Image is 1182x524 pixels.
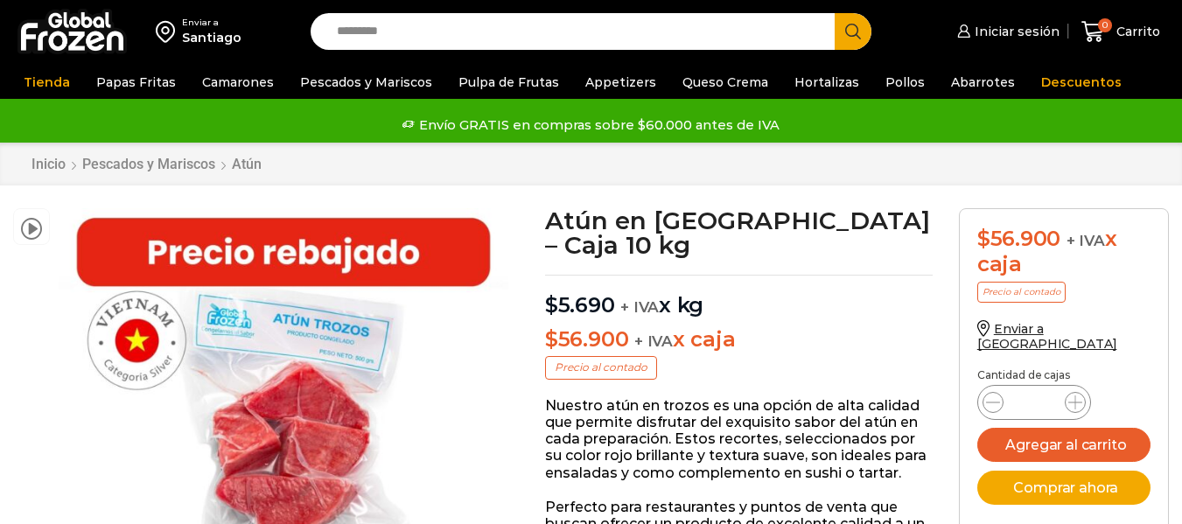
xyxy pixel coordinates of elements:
bdi: 56.900 [977,226,1060,251]
a: Enviar a [GEOGRAPHIC_DATA] [977,321,1117,352]
a: Descuentos [1032,66,1130,99]
span: 0 [1098,18,1112,32]
p: Cantidad de cajas [977,369,1151,381]
button: Search button [835,13,871,50]
span: $ [545,292,558,318]
span: + IVA [634,332,673,350]
span: Carrito [1112,23,1160,40]
a: Inicio [31,156,66,172]
a: 0 Carrito [1077,11,1165,52]
span: $ [545,326,558,352]
p: Nuestro atún en trozos es una opción de alta calidad que permite disfrutar del exquisito sabor de... [545,397,933,481]
span: Iniciar sesión [970,23,1060,40]
bdi: 5.690 [545,292,615,318]
a: Hortalizas [786,66,868,99]
a: Camarones [193,66,283,99]
p: x caja [545,327,933,353]
button: Comprar ahora [977,471,1151,505]
div: Santiago [182,29,241,46]
a: Pescados y Mariscos [81,156,216,172]
a: Pescados y Mariscos [291,66,441,99]
div: Enviar a [182,17,241,29]
p: Precio al contado [545,356,657,379]
a: Pollos [877,66,934,99]
div: x caja [977,227,1151,277]
a: Papas Fritas [87,66,185,99]
p: x kg [545,275,933,318]
a: Iniciar sesión [953,14,1060,49]
a: Queso Crema [674,66,777,99]
h1: Atún en [GEOGRAPHIC_DATA] – Caja 10 kg [545,208,933,257]
button: Agregar al carrito [977,428,1151,462]
nav: Breadcrumb [31,156,262,172]
span: $ [977,226,990,251]
a: Atún [231,156,262,172]
p: Precio al contado [977,282,1066,303]
span: + IVA [620,298,659,316]
input: Product quantity [1018,390,1051,415]
a: Abarrotes [942,66,1024,99]
bdi: 56.900 [545,326,628,352]
a: Appetizers [577,66,665,99]
img: address-field-icon.svg [156,17,182,46]
span: + IVA [1067,232,1105,249]
a: Tienda [15,66,79,99]
a: Pulpa de Frutas [450,66,568,99]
